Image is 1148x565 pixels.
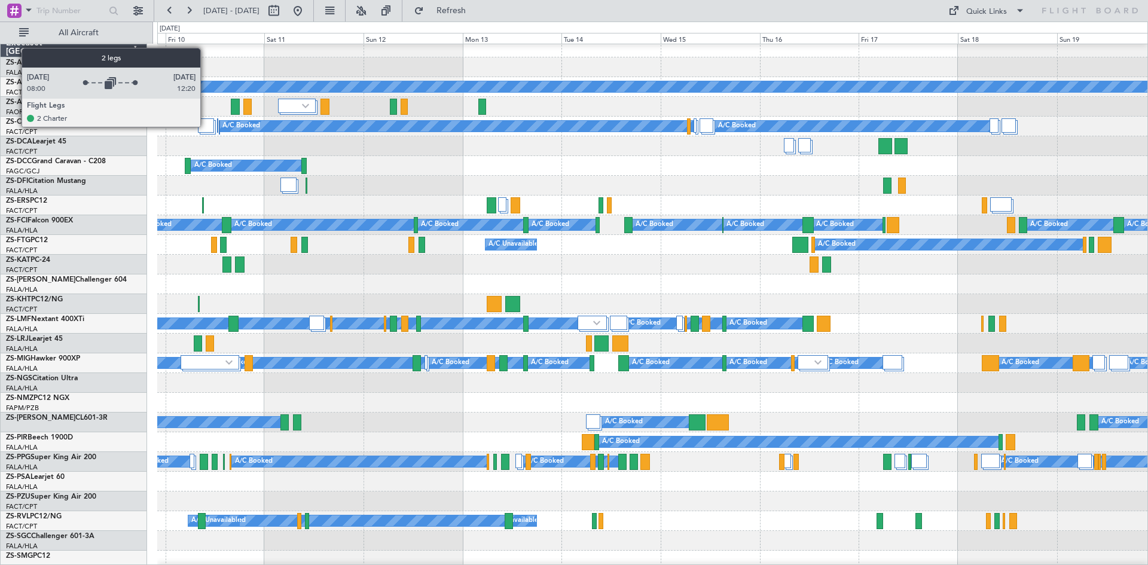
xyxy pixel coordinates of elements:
a: FALA/HLA [6,542,38,551]
a: FALA/HLA [6,68,38,77]
div: A/C Booked [222,117,260,135]
a: FALA/HLA [6,285,38,294]
a: FALA/HLA [6,344,38,353]
a: ZS-FCIFalcon 900EX [6,217,73,224]
a: FALA/HLA [6,384,38,393]
a: ZS-[PERSON_NAME]CL601-3R [6,414,108,422]
div: A/C Unavailable [191,512,241,530]
a: ZS-DCCGrand Caravan - C208 [6,158,106,165]
a: FALA/HLA [6,463,38,472]
span: ZS-PPG [6,454,30,461]
div: A/C Booked [194,157,232,175]
a: ZS-DCALearjet 45 [6,138,66,145]
span: ZS-ACT [6,59,31,66]
div: [DATE] [160,24,180,34]
div: Fri 17 [859,33,958,44]
a: ZS-MIGHawker 900XP [6,355,80,362]
div: A/C Booked [532,216,569,234]
button: Refresh [408,1,480,20]
div: Mon 13 [463,33,562,44]
a: ZS-RVLPC12/NG [6,513,62,520]
a: ZS-NGSCitation Ultra [6,375,78,382]
a: ZS-PPGSuper King Air 200 [6,454,96,461]
div: A/C Booked [623,314,661,332]
a: FAGC/GCJ [6,167,39,176]
a: ZS-PZUSuper King Air 200 [6,493,96,500]
a: ZS-ERSPC12 [6,197,47,204]
span: ZS-NGS [6,375,32,382]
a: FALA/HLA [6,226,38,235]
div: A/C Booked [235,453,273,471]
a: FALA/HLA [6,325,38,334]
div: A/C Unavailable [488,512,538,530]
span: ZS-LMF [6,316,31,323]
a: FALA/HLA [6,443,38,452]
span: Refresh [426,7,477,15]
a: ZS-NMZPC12 NGX [6,395,69,402]
span: All Aircraft [31,29,126,37]
span: ZS-ERS [6,197,30,204]
a: ZS-ACTChallenger 300 [6,59,83,66]
a: ZS-LMFNextant 400XTi [6,316,84,323]
div: A/C Booked [718,117,756,135]
a: FACT/CPT [6,265,37,274]
div: A/C Unavailable [488,236,538,254]
a: FALA/HLA [6,187,38,196]
button: Quick Links [942,1,1031,20]
span: ZS-PIR [6,434,28,441]
div: A/C Booked [1001,453,1039,471]
div: A/C Booked [531,354,569,372]
span: ZS-DCC [6,158,32,165]
div: A/C Booked [636,216,673,234]
a: FACT/CPT [6,127,37,136]
span: ZS-AHA [6,79,33,86]
span: ZS-CJT [6,118,29,126]
span: ZS-MIG [6,355,30,362]
span: ZS-PZU [6,493,30,500]
a: ZS-KHTPC12/NG [6,296,63,303]
a: FACT/CPT [6,522,37,531]
a: ZS-KATPC-24 [6,256,50,264]
a: FALA/HLA [6,364,38,373]
a: ZS-FTGPC12 [6,237,48,244]
div: Sun 12 [364,33,463,44]
a: ZS-AJDLearjet 45XR [6,99,75,106]
div: A/C Booked [729,314,767,332]
div: A/C Booked [1002,354,1039,372]
span: ZS-FCI [6,217,28,224]
div: Wed 15 [661,33,760,44]
div: Fri 10 [166,33,265,44]
a: FACT/CPT [6,147,37,156]
a: ZS-LRJLearjet 45 [6,335,63,343]
div: A/C Booked [821,354,859,372]
span: ZS-LRJ [6,335,29,343]
button: All Aircraft [13,23,130,42]
img: arrow-gray.svg [225,360,233,365]
span: ZS-SMG [6,552,33,560]
a: FACT/CPT [6,305,37,314]
a: ZS-PSALearjet 60 [6,474,65,481]
span: ZS-DFI [6,178,28,185]
a: ZS-SMGPC12 [6,552,50,560]
span: ZS-[PERSON_NAME] [6,276,75,283]
a: ZS-PIRBeech 1900D [6,434,73,441]
a: ZS-SGCChallenger 601-3A [6,533,94,540]
div: A/C Booked [605,413,643,431]
div: A/C Booked [816,216,854,234]
a: ZS-[PERSON_NAME]Challenger 604 [6,276,127,283]
div: A/C Booked [432,354,469,372]
div: A/C Booked [1030,216,1068,234]
a: FACT/CPT [6,206,37,215]
div: A/C Booked [602,433,640,451]
div: A/C Booked [729,354,767,372]
a: ZS-CJTPC12/47E [6,118,62,126]
div: A/C Booked [726,216,764,234]
img: arrow-gray.svg [593,320,600,325]
div: Sat 11 [264,33,364,44]
span: ZS-AJD [6,99,31,106]
div: Tue 14 [561,33,661,44]
a: FAOR/JNB [6,108,38,117]
a: FAPM/PZB [6,404,39,413]
span: ZS-SGC [6,533,31,540]
span: ZS-NMZ [6,395,33,402]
